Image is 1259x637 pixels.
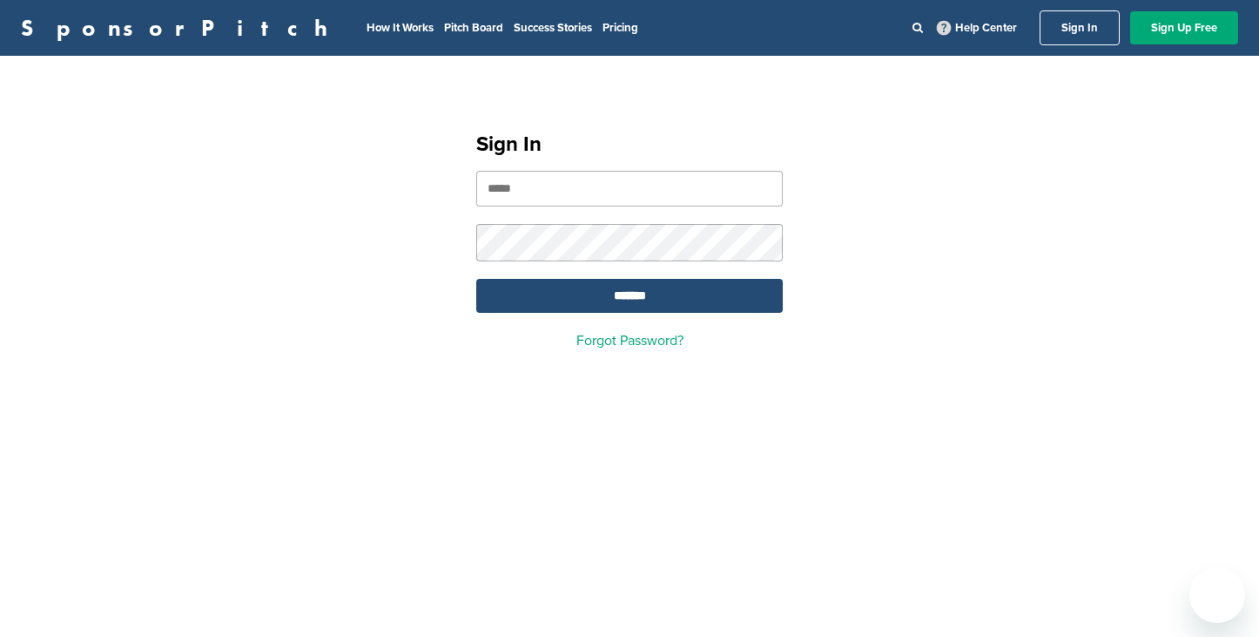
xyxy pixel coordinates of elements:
[514,21,592,35] a: Success Stories
[476,129,783,160] h1: Sign In
[603,21,638,35] a: Pricing
[576,332,683,349] a: Forgot Password?
[444,21,503,35] a: Pitch Board
[1189,567,1245,623] iframe: Button to launch messaging window
[367,21,434,35] a: How It Works
[21,17,339,39] a: SponsorPitch
[933,17,1020,38] a: Help Center
[1040,10,1120,45] a: Sign In
[1130,11,1238,44] a: Sign Up Free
